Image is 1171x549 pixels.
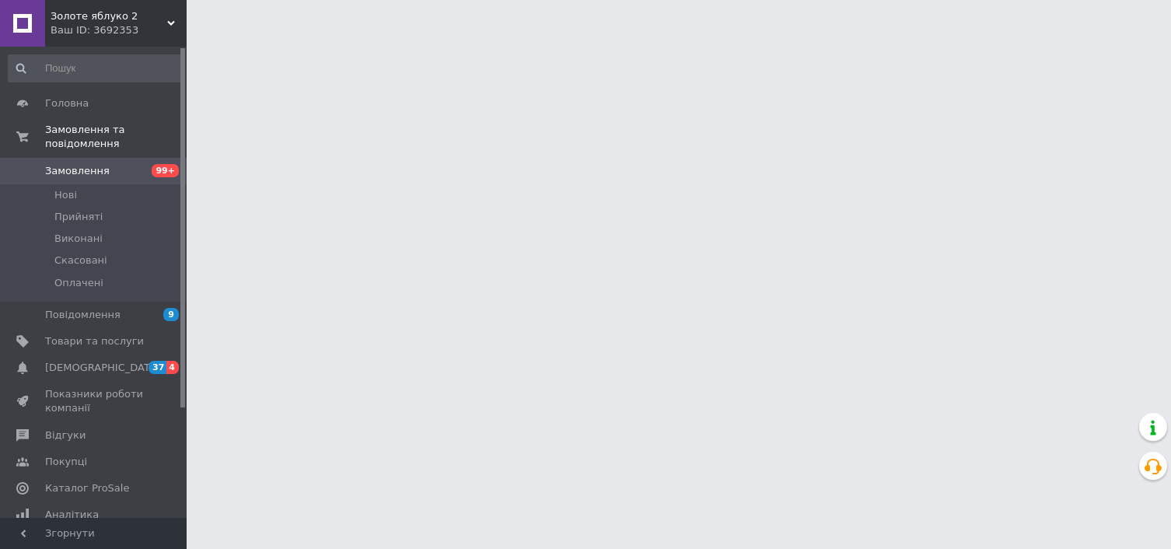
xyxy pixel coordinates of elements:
span: Скасовані [54,254,107,268]
span: Аналітика [45,508,99,522]
span: 99+ [152,164,179,177]
span: Замовлення та повідомлення [45,123,187,151]
span: Золоте яблуко 2 [51,9,167,23]
span: 9 [163,308,179,321]
span: Відгуки [45,428,86,442]
span: Покупці [45,455,87,469]
span: Товари та послуги [45,334,144,348]
span: Головна [45,96,89,110]
span: Оплачені [54,276,103,290]
input: Пошук [8,54,184,82]
span: Виконані [54,232,103,246]
span: Нові [54,188,77,202]
span: 37 [149,361,166,374]
span: [DEMOGRAPHIC_DATA] [45,361,160,375]
span: Замовлення [45,164,110,178]
span: Каталог ProSale [45,481,129,495]
span: Прийняті [54,210,103,224]
span: Показники роботи компанії [45,387,144,415]
span: Повідомлення [45,308,121,322]
span: 4 [166,361,179,374]
div: Ваш ID: 3692353 [51,23,187,37]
